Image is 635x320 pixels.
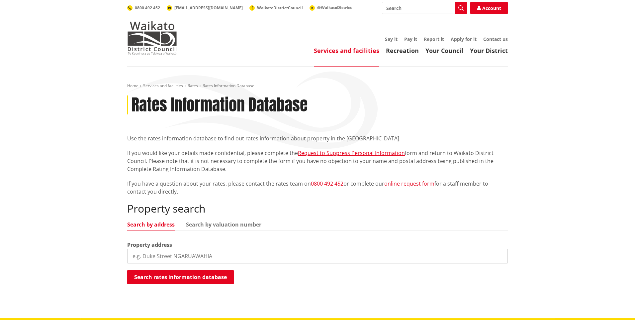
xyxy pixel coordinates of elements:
[404,36,417,42] a: Pay it
[127,249,508,263] input: e.g. Duke Street NGARUAWAHIA
[143,83,183,88] a: Services and facilities
[127,241,172,249] label: Property address
[127,83,508,89] nav: breadcrumb
[385,36,398,42] a: Say it
[127,83,138,88] a: Home
[451,36,477,42] a: Apply for it
[127,222,175,227] a: Search by address
[257,5,303,11] span: WaikatoDistrictCouncil
[384,180,434,187] a: online request form
[127,149,508,173] p: If you would like your details made confidential, please complete the form and return to Waikato ...
[310,5,352,10] a: @WaikatoDistrict
[127,5,160,11] a: 0800 492 452
[386,47,419,55] a: Recreation
[127,180,508,196] p: If you have a question about your rates, please contact the rates team on or complete our for a s...
[425,47,463,55] a: Your Council
[135,5,160,11] span: 0800 492 452
[127,270,234,284] button: Search rates information database
[483,36,508,42] a: Contact us
[424,36,444,42] a: Report it
[132,95,308,115] h1: Rates Information Database
[382,2,467,14] input: Search input
[167,5,243,11] a: [EMAIL_ADDRESS][DOMAIN_NAME]
[298,149,405,157] a: Request to Suppress Personal Information
[314,47,379,55] a: Services and facilities
[470,47,508,55] a: Your District
[317,5,352,10] span: @WaikatoDistrict
[311,180,343,187] a: 0800 492 452
[186,222,261,227] a: Search by valuation number
[127,202,508,215] h2: Property search
[174,5,243,11] span: [EMAIL_ADDRESS][DOMAIN_NAME]
[249,5,303,11] a: WaikatoDistrictCouncil
[188,83,198,88] a: Rates
[127,21,177,55] img: Waikato District Council - Te Kaunihera aa Takiwaa o Waikato
[127,134,508,142] p: Use the rates information database to find out rates information about property in the [GEOGRAPHI...
[203,83,254,88] span: Rates Information Database
[470,2,508,14] a: Account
